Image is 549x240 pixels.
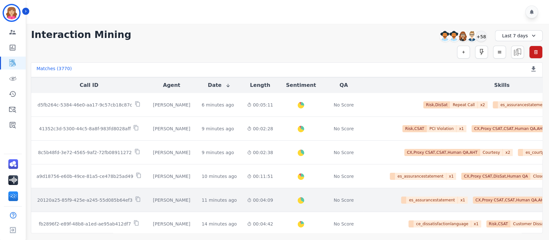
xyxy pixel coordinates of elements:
[395,173,446,180] span: es_assurancestatement
[202,197,237,203] div: 11 minutes ago
[39,221,131,227] p: fb2896f2-e89f-48b8-a1ed-ae95ab412df7
[152,197,191,203] div: [PERSON_NAME]
[458,197,468,204] span: x 1
[202,149,234,156] div: 9 minutes ago
[250,81,270,89] button: Length
[247,149,273,156] div: 00:02:38
[152,221,191,227] div: [PERSON_NAME]
[80,81,98,89] button: Call ID
[4,5,19,21] img: Bordered avatar
[163,81,180,89] button: Agent
[36,173,133,180] p: a9d18756-e60b-49ce-81a5-ce478b25ad49
[202,221,237,227] div: 14 minutes ago
[36,65,72,74] div: Matches ( 3770 )
[494,81,509,89] button: Skills
[473,197,549,204] span: CX,Proxy CSAT,CSAT,Human QA,AHT
[334,221,354,227] div: No Score
[402,125,427,132] span: Risk,CSAT
[202,173,237,180] div: 10 minutes ago
[334,102,354,108] div: No Score
[480,149,503,156] span: Courtesy
[340,81,348,89] button: QA
[471,125,547,132] span: CX,Proxy CSAT,CSAT,Human QA,AHT
[247,102,273,108] div: 00:05:11
[152,173,191,180] div: [PERSON_NAME]
[37,197,133,203] p: 20120a25-85f9-425e-a245-55d085b64ef3
[406,197,458,204] span: es_assurancestatement
[247,125,273,132] div: 00:02:28
[39,125,131,132] p: 41352c3d-5300-44c5-8a8f-983fd8028aff
[446,173,456,180] span: x 1
[414,220,471,227] span: ce_dissatisfactionlanguage
[152,102,191,108] div: [PERSON_NAME]
[334,173,354,180] div: No Score
[476,31,487,42] div: +58
[334,125,354,132] div: No Score
[247,173,273,180] div: 00:11:51
[478,101,488,108] span: x 2
[471,220,481,227] span: x 1
[286,81,316,89] button: Sentiment
[423,101,450,108] span: Risk,DisSat
[202,102,234,108] div: 6 minutes ago
[495,30,543,41] div: Last 7 days
[31,29,131,41] h1: Interaction Mining
[427,125,456,132] span: PCI Violation
[247,221,273,227] div: 00:04:42
[202,125,234,132] div: 9 minutes ago
[334,149,354,156] div: No Score
[456,125,466,132] span: x 1
[404,149,480,156] span: CX,Proxy CSAT,CSAT,Human QA,AHT
[208,81,231,89] button: Date
[461,173,530,180] span: CX,Proxy CSAT,DisSat,Human QA
[152,149,191,156] div: [PERSON_NAME]
[247,197,273,203] div: 00:04:09
[486,220,511,227] span: Risk,CSAT
[334,197,354,203] div: No Score
[38,102,132,108] p: d5fb264c-5384-46e0-aa17-9c57cb18c87c
[503,149,513,156] span: x 2
[152,125,191,132] div: [PERSON_NAME]
[450,101,477,108] span: Repeat Call
[38,149,132,156] p: 8c5b48fd-3e72-4565-9af2-72fb08911272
